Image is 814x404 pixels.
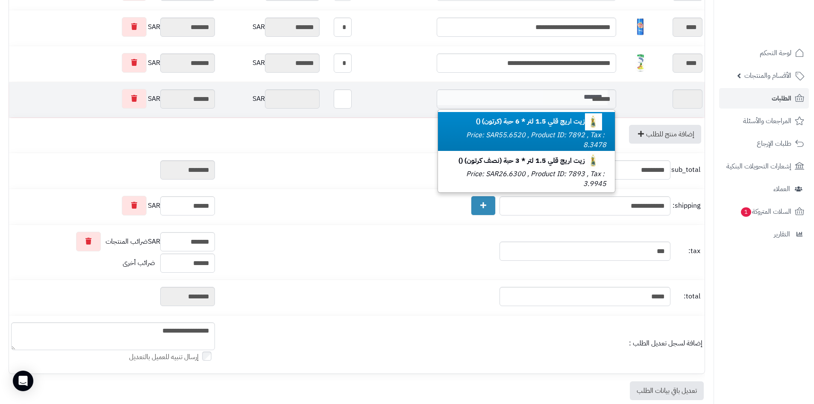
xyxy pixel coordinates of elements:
[719,201,809,222] a: السلات المتروكة1
[741,207,751,217] span: 1
[585,113,602,130] img: 1747453075-Areej-Frying-Oil-Box-Of-6-bottle-40x40.jpg
[11,17,215,37] div: SAR
[744,70,791,82] span: الأقسام والمنتجات
[719,179,809,199] a: العملاء
[673,246,700,256] span: tax:
[11,53,215,73] div: SAR
[466,169,606,189] small: Price: SAR26.6300 , Product ID: 7893 , Tax : 3.9945
[772,92,791,104] span: الطلبات
[757,138,791,150] span: طلبات الإرجاع
[219,339,702,348] div: إضافة لسجل تعديل الطلب :
[585,152,602,169] img: 1747453076-Areej-Frying-Oil-Box-Of-6-bottle-40x40.jpg
[719,111,809,131] a: المراجعات والأسئلة
[719,43,809,63] a: لوحة التحكم
[760,47,791,59] span: لوحة التحكم
[774,228,790,240] span: التقارير
[630,381,704,400] a: تعديل باقي بيانات الطلب
[123,258,155,268] span: ضرائب أخرى
[719,88,809,109] a: الطلبات
[13,371,33,391] div: Open Intercom Messenger
[632,54,649,71] img: 1748079402-71qRSg1-gVL._AC_SL1500-40x40.jpg
[632,18,649,35] img: 1747829117-71HUXUT2VcL._AC_SL1500-40x40.jpg
[476,116,606,127] b: زيت اريج قلي 1.5 لتر * 6 حبة (كرتون) ()
[11,232,215,251] div: SAR
[106,237,148,247] span: ضرائب المنتجات
[202,351,212,361] input: إرسال تنبيه للعميل بالتعديل
[458,156,606,166] b: زيت اريج قلي 1.5 لتر * 3 حبة (نصف كرتون) ()
[719,133,809,154] a: طلبات الإرجاع
[629,125,701,144] a: إضافة منتج للطلب
[219,18,320,37] div: SAR
[11,196,215,215] div: SAR
[773,183,790,195] span: العملاء
[673,201,700,211] span: shipping:
[673,165,700,175] span: sub_total:
[756,21,806,39] img: logo-2.png
[219,89,320,109] div: SAR
[219,53,320,73] div: SAR
[11,89,215,109] div: SAR
[740,206,791,218] span: السلات المتروكة
[719,156,809,177] a: إشعارات التحويلات البنكية
[129,352,215,362] label: إرسال تنبيه للعميل بالتعديل
[466,130,606,150] small: Price: SAR55.6520 , Product ID: 7892 , Tax : 8.3478
[743,115,791,127] span: المراجعات والأسئلة
[719,224,809,245] a: التقارير
[726,160,791,172] span: إشعارات التحويلات البنكية
[673,292,700,301] span: total:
